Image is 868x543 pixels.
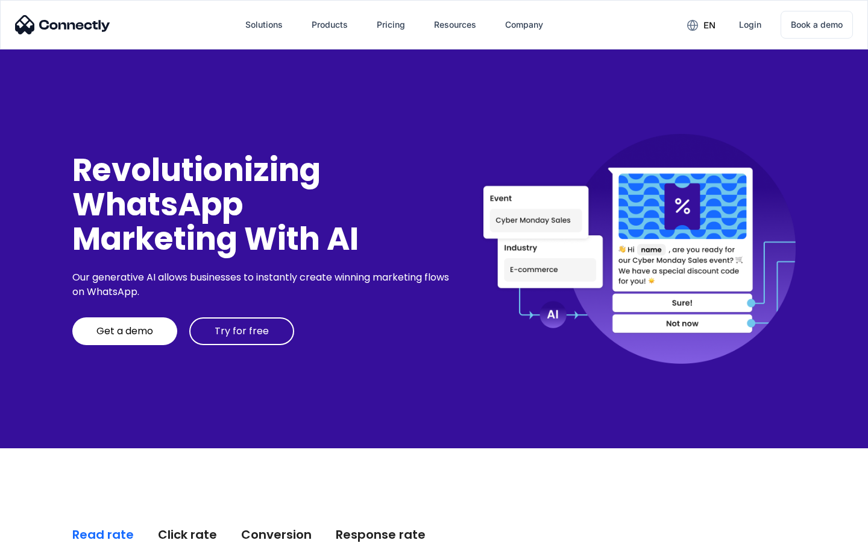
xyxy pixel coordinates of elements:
div: Resources [434,16,476,33]
div: Read rate [72,526,134,543]
div: Pricing [377,16,405,33]
div: Response rate [336,526,426,543]
a: Try for free [189,317,294,345]
a: Pricing [367,10,415,39]
div: Solutions [245,16,283,33]
a: Get a demo [72,317,177,345]
div: Login [739,16,761,33]
div: Products [312,16,348,33]
div: Get a demo [96,325,153,337]
img: Connectly Logo [15,15,110,34]
div: Try for free [215,325,269,337]
div: Revolutionizing WhatsApp Marketing With AI [72,153,453,256]
a: Book a demo [781,11,853,39]
a: Login [729,10,771,39]
div: Click rate [158,526,217,543]
div: Conversion [241,526,312,543]
div: Company [505,16,543,33]
div: en [703,17,715,34]
div: Our generative AI allows businesses to instantly create winning marketing flows on WhatsApp. [72,270,453,299]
